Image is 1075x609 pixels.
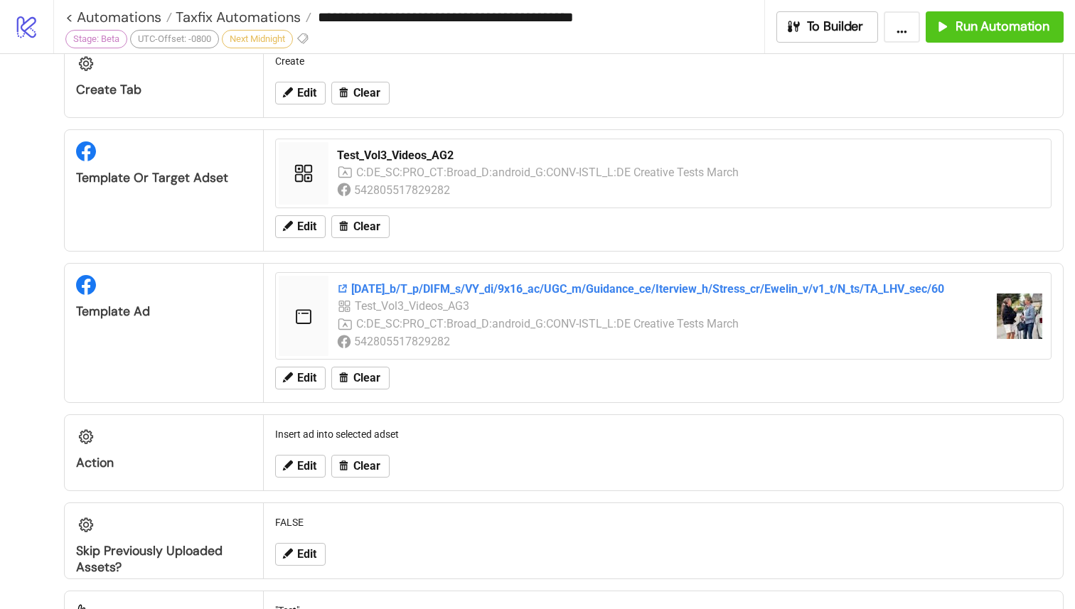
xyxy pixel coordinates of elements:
[354,333,453,350] div: 542805517829282
[353,220,380,233] span: Clear
[275,215,326,238] button: Edit
[297,372,316,384] span: Edit
[331,367,390,389] button: Clear
[275,455,326,478] button: Edit
[997,293,1042,339] img: https://scontent-fra5-2.xx.fbcdn.net/v/t15.5256-10/547757119_1325676122327731_5395397467840740898...
[356,315,739,333] div: C:DE_SC:PRO_CT:Broad_D:android_G:CONV-ISTL_L:DE Creative Tests March
[355,297,471,315] div: Test_Vol3_Videos_AG3
[172,8,301,26] span: Taxfix Automations
[76,82,252,98] div: Create Tab
[76,543,252,576] div: Skip Previously Uploaded Assets?
[354,181,453,199] div: 542805517829282
[297,87,316,99] span: Edit
[331,215,390,238] button: Clear
[65,30,127,48] div: Stage: Beta
[269,421,1057,448] div: Insert ad into selected adset
[331,82,390,104] button: Clear
[353,460,380,473] span: Clear
[297,548,316,561] span: Edit
[353,87,380,99] span: Clear
[926,11,1064,43] button: Run Automation
[331,455,390,478] button: Clear
[130,30,219,48] div: UTC-Offset: -0800
[269,509,1057,536] div: FALSE
[353,372,380,384] span: Clear
[76,170,252,186] div: Template or Target Adset
[297,460,316,473] span: Edit
[275,367,326,389] button: Edit
[356,163,739,181] div: C:DE_SC:PRO_CT:Broad_D:android_G:CONV-ISTL_L:DE Creative Tests March
[269,48,1057,75] div: Create
[76,303,252,320] div: Template Ad
[884,11,920,43] button: ...
[222,30,293,48] div: Next Midnight
[65,10,172,24] a: < Automations
[807,18,864,35] span: To Builder
[172,10,311,24] a: Taxfix Automations
[776,11,879,43] button: To Builder
[275,543,326,566] button: Edit
[76,455,252,471] div: Action
[337,281,985,297] div: [DATE]_b/T_p/DIFM_s/VY_di/9x16_ac/UGC_m/Guidance_ce/Iterview_h/Stress_cr/Ewelin_v/v1_t/N_ts/TA_LH...
[297,220,316,233] span: Edit
[337,148,1042,163] div: Test_Vol3_Videos_AG2
[956,18,1049,35] span: Run Automation
[275,82,326,104] button: Edit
